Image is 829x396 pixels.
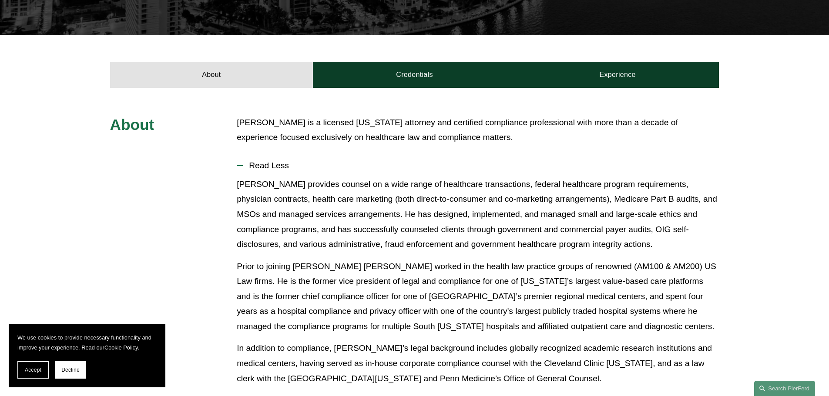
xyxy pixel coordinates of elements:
[9,324,165,387] section: Cookie banner
[25,367,41,373] span: Accept
[17,361,49,379] button: Accept
[61,367,80,373] span: Decline
[237,259,719,334] p: Prior to joining [PERSON_NAME] [PERSON_NAME] worked in the health law practice groups of renowned...
[516,62,719,88] a: Experience
[237,177,719,393] div: Read Less
[110,116,154,133] span: About
[237,115,719,145] p: [PERSON_NAME] is a licensed [US_STATE] attorney and certified compliance professional with more t...
[110,62,313,88] a: About
[754,381,815,396] a: Search this site
[17,333,157,353] p: We use cookies to provide necessary functionality and improve your experience. Read our .
[237,177,719,252] p: [PERSON_NAME] provides counsel on a wide range of healthcare transactions, federal healthcare pro...
[313,62,516,88] a: Credentials
[243,161,719,170] span: Read Less
[237,154,719,177] button: Read Less
[237,341,719,386] p: In addition to compliance, [PERSON_NAME]’s legal background includes globally recognized academic...
[104,344,138,351] a: Cookie Policy
[55,361,86,379] button: Decline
